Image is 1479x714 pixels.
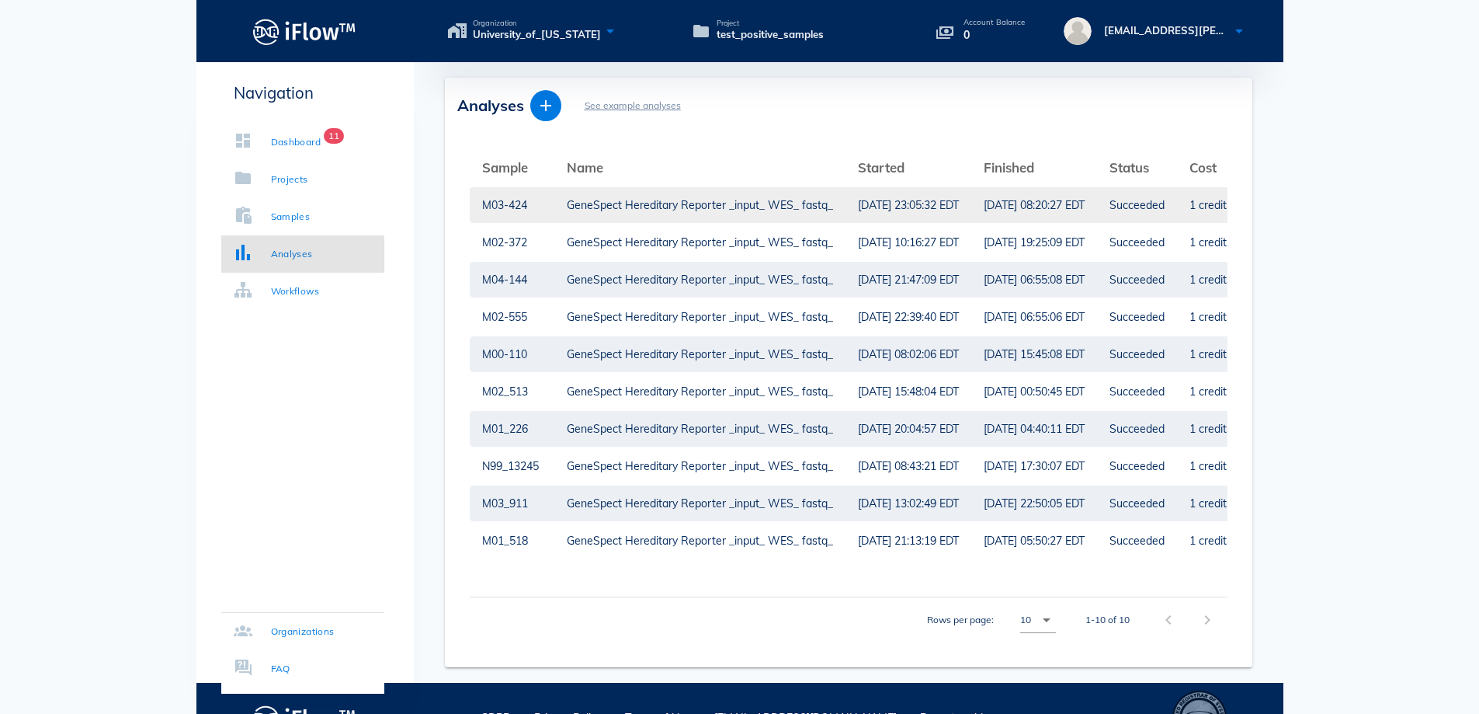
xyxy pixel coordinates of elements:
div: GeneSpect Hereditary Reporter _input_ WES_ fastq_ [567,411,833,447]
a: See example analyses [585,99,681,111]
span: test_positive_samples [717,27,824,43]
a: GeneSpect Hereditary Reporter _input_ WES_ fastq_ [567,187,833,223]
div: 1-10 of 10 [1085,613,1130,627]
div: Samples [271,209,311,225]
a: [DATE] 08:43:21 EDT [858,448,959,484]
p: Account Balance [963,19,1026,26]
a: [DATE] 22:39:40 EDT [858,299,959,335]
div: [DATE] 15:45:08 EDT [984,336,1085,372]
a: GeneSpect Hereditary Reporter _input_ WES_ fastq_ [567,299,833,335]
a: 1 credits [1189,523,1232,559]
a: GeneSpect Hereditary Reporter _input_ WES_ fastq_ [567,374,833,409]
div: Succeeded [1109,299,1165,335]
span: Name [567,159,603,176]
div: Projects [271,172,308,187]
div: Dashboard [271,134,321,150]
div: [DATE] 05:50:27 EDT [984,523,1085,559]
a: M02-555 [482,299,542,335]
a: [DATE] 04:40:11 EDT [984,411,1085,447]
a: M03_911 [482,486,542,521]
th: Cost [1177,149,1245,186]
th: Status: Not sorted. Activate to sort ascending. [1097,149,1177,186]
a: 1 credits [1189,448,1232,484]
a: GeneSpect Hereditary Reporter _input_ WES_ fastq_ [567,523,833,559]
div: 10 [1020,613,1031,627]
th: Name: Not sorted. Activate to sort ascending. [554,149,845,186]
div: 1 credits [1189,374,1232,409]
div: [DATE] 15:48:04 EDT [858,374,959,409]
a: [DATE] 08:20:27 EDT [984,187,1085,223]
p: 0 [963,26,1026,44]
span: Organization [473,19,601,27]
a: Succeeded [1109,187,1165,223]
a: Succeeded [1109,374,1165,409]
a: 1 credits [1189,336,1232,372]
th: Sample: Not sorted. Activate to sort ascending. [470,149,554,186]
div: 10Rows per page: [1020,608,1056,632]
a: M01_518 [482,523,542,559]
a: Succeeded [1109,523,1165,559]
th: Started: Not sorted. Activate to sort ascending. [845,149,971,186]
a: [DATE] 06:55:06 EDT [984,299,1085,335]
div: GeneSpect Hereditary Reporter _input_ WES_ fastq_ [567,448,833,484]
div: [DATE] 17:30:07 EDT [984,448,1085,484]
div: [DATE] 23:05:32 EDT [858,187,959,223]
a: [DATE] 13:02:49 EDT [858,486,959,521]
div: [DATE] 06:55:08 EDT [984,262,1085,298]
span: University_of_[US_STATE] [473,27,601,43]
a: Logo [196,14,414,49]
a: M04-144 [482,262,542,298]
div: Rows per page: [927,597,1056,643]
a: M03-424 [482,187,542,223]
span: Badge [324,128,344,144]
span: Sample [482,159,528,176]
span: Analyses [457,96,524,115]
div: Workflows [271,284,320,299]
a: [DATE] 19:25:09 EDT [984,225,1085,260]
a: M00-110 [482,336,542,372]
div: 1 credits [1189,411,1232,447]
a: [DATE] 21:47:09 EDT [858,262,959,298]
a: GeneSpect Hereditary Reporter _input_ WES_ fastq_ [567,262,833,298]
div: GeneSpect Hereditary Reporter _input_ WES_ fastq_ [567,225,833,260]
a: Succeeded [1109,411,1165,447]
div: Succeeded [1109,262,1165,298]
a: Succeeded [1109,336,1165,372]
a: Succeeded [1109,225,1165,260]
a: 1 credits [1189,225,1232,260]
a: M01_226 [482,411,542,447]
a: GeneSpect Hereditary Reporter _input_ WES_ fastq_ [567,336,833,372]
a: 1 credits [1189,187,1232,223]
a: Succeeded [1109,448,1165,484]
a: [DATE] 22:50:05 EDT [984,486,1085,521]
a: [DATE] 21:13:19 EDT [858,523,959,559]
a: GeneSpect Hereditary Reporter _input_ WES_ fastq_ [567,486,833,521]
div: M02_513 [482,374,542,409]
